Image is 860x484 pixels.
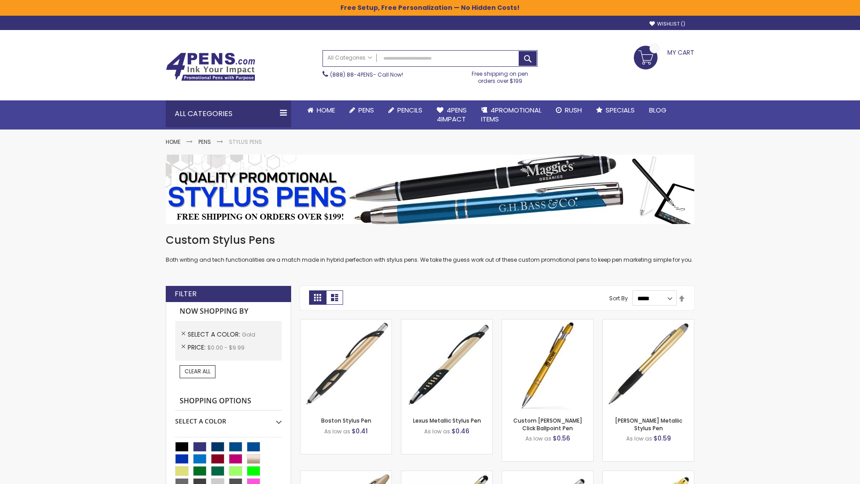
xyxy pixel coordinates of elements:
[463,67,538,85] div: Free shipping on pen orders over $199
[502,471,593,478] a: Cali Custom Stylus Gel pen-Gold
[626,435,652,442] span: As low as
[401,320,492,411] img: Lexus Metallic Stylus Pen-Gold
[342,100,381,120] a: Pens
[502,320,593,411] img: Custom Alex II Click Ballpoint Pen-Gold
[301,320,391,411] img: Boston Stylus Pen-Gold
[301,471,391,478] a: Twist Highlighter-Pen Stylus Combo-Gold
[424,428,450,435] span: As low as
[615,417,682,432] a: [PERSON_NAME] Metallic Stylus Pen
[609,294,628,302] label: Sort By
[603,471,694,478] a: I-Stylus-Slim-Gold-Gold
[188,343,207,352] span: Price
[502,319,593,327] a: Custom Alex II Click Ballpoint Pen-Gold
[358,105,374,115] span: Pens
[401,319,492,327] a: Lexus Metallic Stylus Pen-Gold
[513,417,582,432] a: Custom [PERSON_NAME] Click Ballpoint Pen
[397,105,422,115] span: Pencils
[185,367,211,375] span: Clear All
[381,100,430,120] a: Pencils
[323,51,377,65] a: All Categories
[474,100,549,130] a: 4PROMOTIONALITEMS
[330,71,373,78] a: (888) 88-4PENS
[649,105,666,115] span: Blog
[300,100,342,120] a: Home
[301,319,391,327] a: Boston Stylus Pen-Gold
[180,365,215,378] a: Clear All
[603,319,694,327] a: Lory Metallic Stylus Pen-Gold
[589,100,642,120] a: Specials
[451,427,469,436] span: $0.46
[553,434,570,443] span: $0.56
[437,105,467,124] span: 4Pens 4impact
[166,155,694,224] img: Stylus Pens
[166,138,181,146] a: Home
[229,138,262,146] strong: Stylus Pens
[413,417,481,424] a: Lexus Metallic Stylus Pen
[166,100,291,127] div: All Categories
[549,100,589,120] a: Rush
[642,100,674,120] a: Blog
[166,52,255,81] img: 4Pens Custom Pens and Promotional Products
[309,290,326,305] strong: Grid
[198,138,211,146] a: Pens
[317,105,335,115] span: Home
[401,471,492,478] a: Islander Softy Metallic Gel Pen with Stylus-Gold
[654,434,671,443] span: $0.59
[330,71,403,78] span: - Call Now!
[481,105,542,124] span: 4PROMOTIONAL ITEMS
[175,289,197,299] strong: Filter
[207,344,245,351] span: $0.00 - $9.99
[188,330,242,339] span: Select A Color
[649,21,685,27] a: Wishlist
[175,302,282,321] strong: Now Shopping by
[352,427,368,436] span: $0.41
[565,105,582,115] span: Rush
[327,54,372,61] span: All Categories
[603,320,694,411] img: Lory Metallic Stylus Pen-Gold
[242,331,255,338] span: Gold
[321,417,371,424] a: Boston Stylus Pen
[430,100,474,130] a: 4Pens4impact
[166,233,694,264] div: Both writing and tech functionalities are a match made in hybrid perfection with stylus pens. We ...
[606,105,635,115] span: Specials
[166,233,694,247] h1: Custom Stylus Pens
[324,428,350,435] span: As low as
[175,392,282,411] strong: Shopping Options
[525,435,551,442] span: As low as
[175,411,282,426] div: Select A Color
